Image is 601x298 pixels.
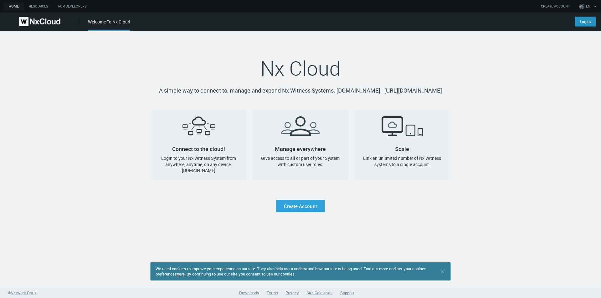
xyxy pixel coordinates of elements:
h4: Give access to all or part of your System with custom user roles. [257,155,344,167]
a: home [4,3,24,10]
h4: Login to your Nx Witness System from anywhere, anytime, on any device. [DOMAIN_NAME] [156,155,242,174]
span: Network Optix [11,290,37,295]
a: Log In [575,17,596,27]
a: CREATE ACCOUNT [541,4,570,9]
a: Downloads [239,290,259,295]
a: For Developers [53,3,92,10]
a: Support [340,290,354,295]
a: Privacy [285,290,299,295]
span: . By continuing to use our site you consent to use our cookies. [185,271,295,277]
button: EN [578,1,599,11]
a: ©Network Optix [8,290,37,296]
a: here [177,271,185,277]
a: Connect to the cloud!Login to your Nx Witness System from anywhere, anytime, on any device. [DOMA... [151,110,247,180]
span: EN [586,4,590,9]
a: ScaleLink an unlimited number of Nx Witness systems to a single account. [354,110,450,180]
a: Terms [267,290,278,295]
a: Manage everywhereGive access to all or part of your System with custom user roles. [252,110,349,180]
a: Create Account [276,200,325,212]
h2: Connect to the cloud! [151,110,247,149]
span: We used cookies to improve your experience on our site. They also help us to understand how our s... [156,266,426,277]
h2: Manage everywhere [252,110,349,149]
h2: Scale [354,110,450,149]
img: Nx Cloud logo [19,17,60,26]
h4: Link an unlimited number of Nx Witness systems to a single account. [359,155,445,167]
a: Site Calculator [306,290,333,295]
p: A simple way to connect to, manage and expand Nx Witness Systems. [DOMAIN_NAME] - [URL][DOMAIN_NAME] [151,86,451,95]
div: Welcome To Nx Cloud [88,18,130,31]
a: Resources [24,3,53,10]
span: Nx Cloud [260,55,341,82]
